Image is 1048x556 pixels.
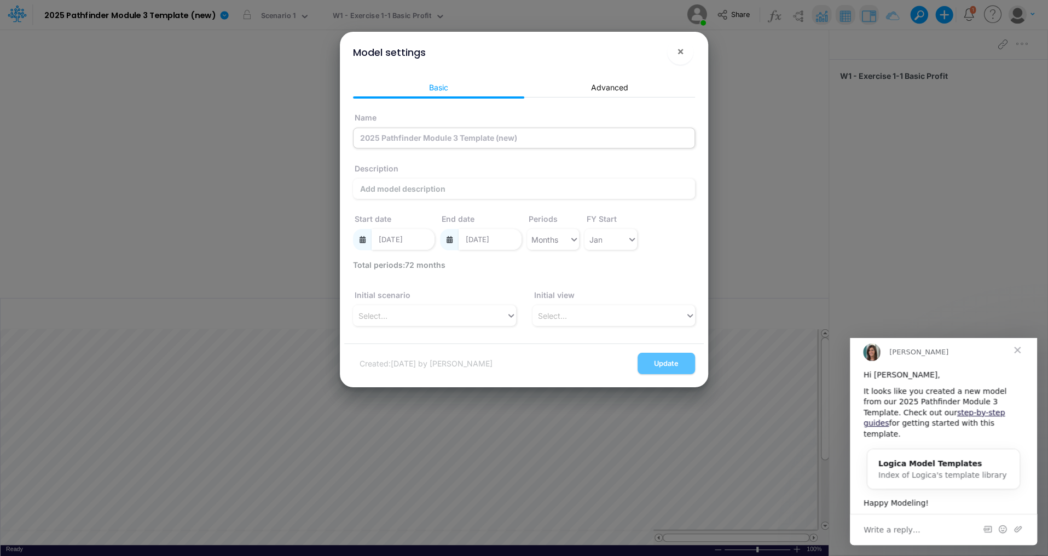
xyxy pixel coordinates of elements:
[14,160,173,171] div: Happy Modeling!
[589,234,602,245] div: Jan
[440,213,474,225] label: End date
[524,77,696,98] a: Advanced
[538,309,567,321] div: Select...
[28,133,157,141] span: Index of Logica's template library
[28,120,159,131] div: Logica Model Templates
[358,309,387,321] div: Select...
[531,234,558,245] div: Months
[527,213,558,225] label: Periods
[14,185,71,199] span: Write a reply…
[18,111,170,152] div: Logica Model TemplatesIndex of Logica's template library
[850,338,1037,545] iframe: Intercom live chat message
[532,289,575,301] label: Initial view
[353,77,524,98] a: Basic
[353,260,445,270] span: Total periods: 72 months
[353,112,377,123] label: Name
[356,356,496,371] span: Created: [DATE] by [PERSON_NAME]
[353,45,426,60] div: Model settings
[667,38,693,65] button: Close
[353,289,410,301] label: Initial scenario
[584,213,616,225] label: FY Start
[677,44,684,58] span: ×
[353,163,398,174] label: Description
[14,48,173,102] div: It looks like you created a new model from our 2025 Pathfinder Module 3 Template. Check out our f...
[353,179,695,199] input: Add model description
[14,32,173,43] div: Hi [PERSON_NAME],
[353,128,695,148] input: Add model name
[353,213,391,225] label: Start date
